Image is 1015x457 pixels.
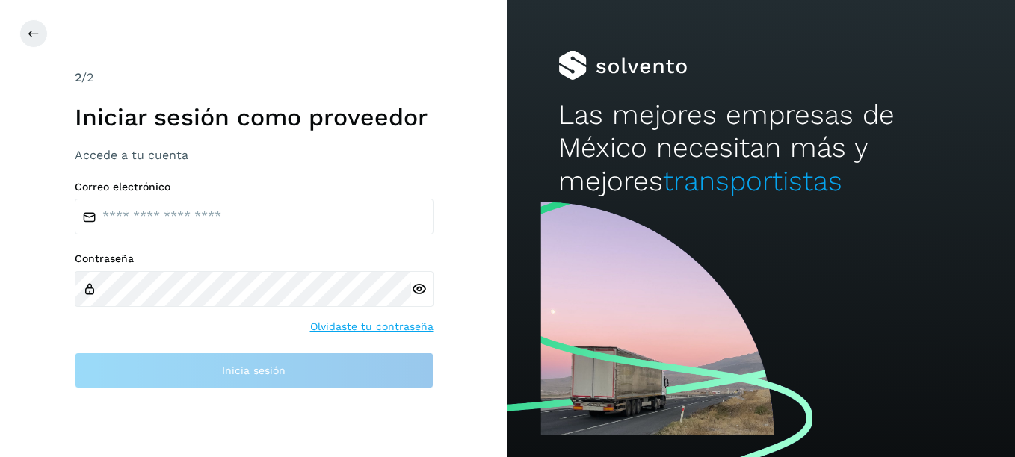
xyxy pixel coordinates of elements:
div: /2 [75,69,434,87]
h3: Accede a tu cuenta [75,148,434,162]
label: Contraseña [75,252,434,265]
span: 2 [75,70,81,84]
span: transportistas [663,165,842,197]
label: Correo electrónico [75,181,434,193]
button: Inicia sesión [75,352,434,388]
h2: Las mejores empresas de México necesitan más y mejores [558,99,964,198]
a: Olvidaste tu contraseña [310,319,434,335]
h1: Iniciar sesión como proveedor [75,103,434,131]
span: Inicia sesión [222,365,286,376]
